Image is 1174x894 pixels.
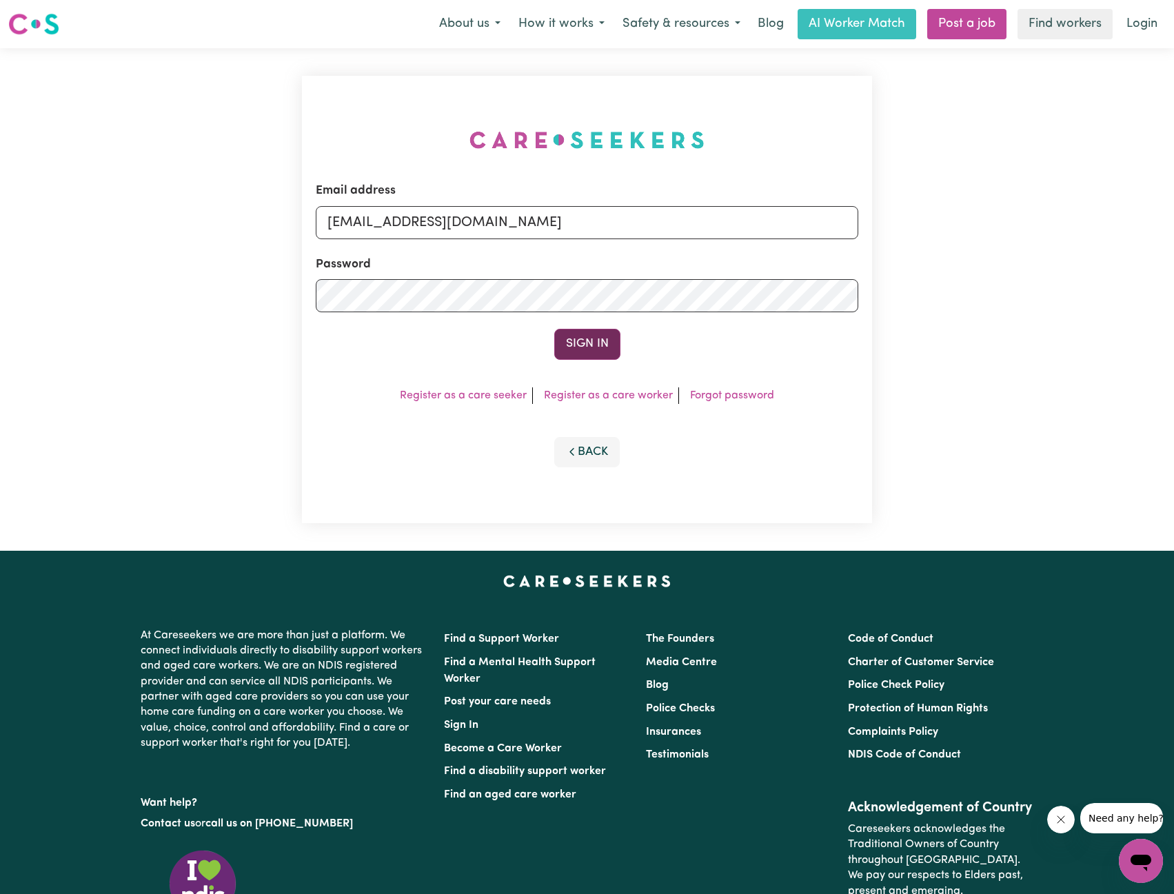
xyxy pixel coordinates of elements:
a: Post your care needs [444,696,551,707]
a: Post a job [927,9,1006,39]
a: Find a Mental Health Support Worker [444,657,596,684]
iframe: Close message [1047,806,1075,833]
button: Sign In [554,329,620,359]
a: Register as a care seeker [400,390,527,401]
h2: Acknowledgement of Country [848,800,1033,816]
a: Protection of Human Rights [848,703,988,714]
a: call us on [PHONE_NUMBER] [205,818,353,829]
a: Sign In [444,720,478,731]
a: Police Checks [646,703,715,714]
a: Register as a care worker [544,390,673,401]
button: About us [430,10,509,39]
a: Blog [646,680,669,691]
label: Password [316,256,371,274]
a: Find workers [1018,9,1113,39]
label: Email address [316,182,396,200]
iframe: Button to launch messaging window [1119,839,1163,883]
a: Police Check Policy [848,680,944,691]
a: Careseekers home page [503,576,671,587]
a: Find a disability support worker [444,766,606,777]
a: Insurances [646,727,701,738]
button: How it works [509,10,614,39]
button: Safety & resources [614,10,749,39]
a: Forgot password [690,390,774,401]
a: Testimonials [646,749,709,760]
a: Contact us [141,818,195,829]
a: AI Worker Match [798,9,916,39]
input: Email address [316,206,859,239]
a: Find an aged care worker [444,789,576,800]
a: Charter of Customer Service [848,657,994,668]
p: or [141,811,427,837]
a: Find a Support Worker [444,633,559,644]
iframe: Message from company [1080,803,1163,833]
button: Back [554,437,620,467]
span: Need any help? [8,10,83,21]
a: The Founders [646,633,714,644]
a: Code of Conduct [848,633,933,644]
p: Want help? [141,790,427,811]
a: Become a Care Worker [444,743,562,754]
a: Complaints Policy [848,727,938,738]
a: Blog [749,9,792,39]
a: Media Centre [646,657,717,668]
p: At Careseekers we are more than just a platform. We connect individuals directly to disability su... [141,622,427,757]
a: Login [1118,9,1166,39]
img: Careseekers logo [8,12,59,37]
a: Careseekers logo [8,8,59,40]
a: NDIS Code of Conduct [848,749,961,760]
